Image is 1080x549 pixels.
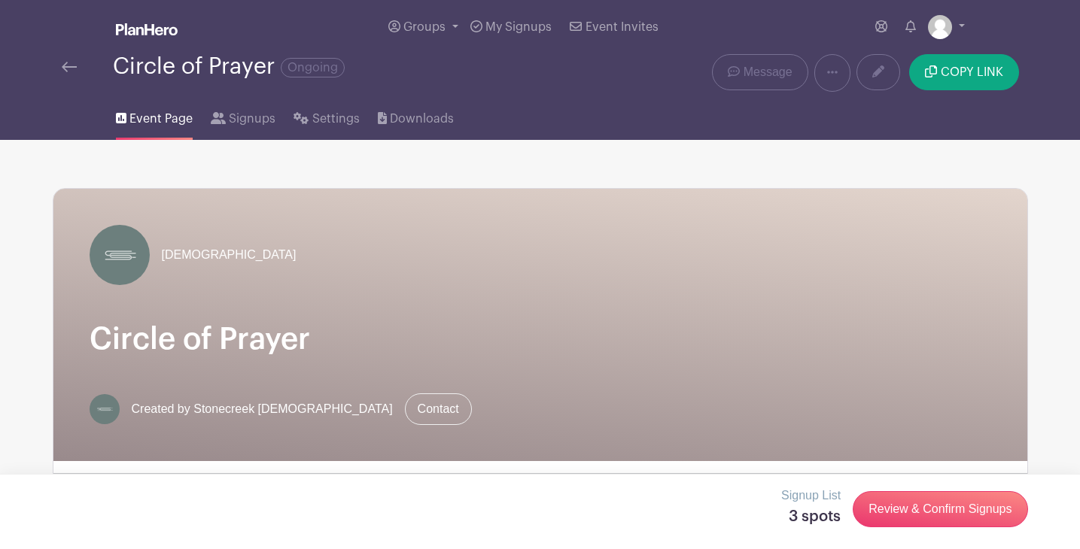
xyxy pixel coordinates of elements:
span: Downloads [390,110,454,128]
img: Youth%20Logo%20Variations.png [90,394,120,424]
span: My Signups [485,21,552,33]
span: Groups [403,21,446,33]
img: default-ce2991bfa6775e67f084385cd625a349d9dcbb7a52a09fb2fda1e96e2d18dcdb.png [928,15,952,39]
span: Settings [312,110,360,128]
span: Created by Stonecreek [DEMOGRAPHIC_DATA] [132,400,393,418]
h1: Circle of Prayer [90,321,991,357]
a: Message [712,54,808,90]
a: Contact [405,393,472,425]
span: [DEMOGRAPHIC_DATA] [162,246,297,264]
div: Circle of Prayer [113,54,345,79]
span: Event Invites [586,21,659,33]
span: COPY LINK [941,66,1003,78]
a: Settings [294,92,359,140]
img: logo_white-6c42ec7e38ccf1d336a20a19083b03d10ae64f83f12c07503d8b9e83406b4c7d.svg [116,23,178,35]
h5: 3 spots [781,508,841,526]
span: Event Page [129,110,193,128]
a: Downloads [378,92,454,140]
a: Review & Confirm Signups [853,491,1027,527]
a: Signups [211,92,275,140]
p: Signup List [781,487,841,505]
img: back-arrow-29a5d9b10d5bd6ae65dc969a981735edf675c4d7a1fe02e03b50dbd4ba3cdb55.svg [62,62,77,72]
button: COPY LINK [909,54,1018,90]
span: Signups [229,110,275,128]
span: Ongoing [281,58,345,77]
span: Message [744,63,793,81]
a: Event Page [116,92,193,140]
img: Youth%20Logo%20Variations.png [90,225,150,285]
